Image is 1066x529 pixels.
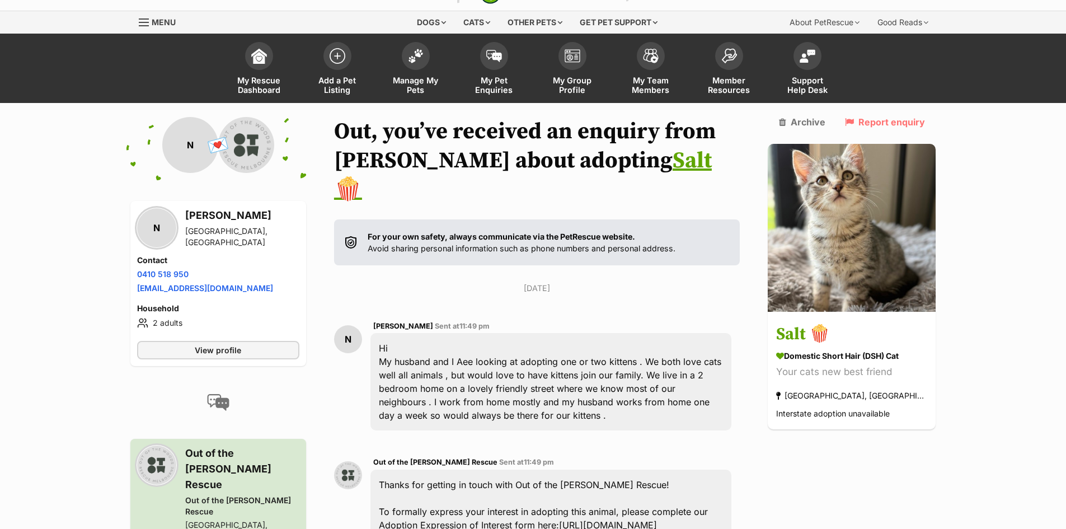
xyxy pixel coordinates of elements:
div: Get pet support [572,11,665,34]
span: View profile [195,344,241,356]
h1: Out, you’ve received an enquiry from [PERSON_NAME] about adopting [334,117,740,204]
p: Avoid sharing personal information such as phone numbers and personal address. [368,231,675,255]
img: help-desk-icon-fdf02630f3aa405de69fd3d07c3f3aa587a6932b1a1747fa1d2bba05be0121f9.svg [800,49,815,63]
a: View profile [137,341,299,359]
div: Other pets [500,11,570,34]
a: Salt 🍿 [334,147,712,204]
span: Sent at [435,322,490,330]
a: Report enquiry [845,117,925,127]
span: [PERSON_NAME] [373,322,433,330]
a: [EMAIL_ADDRESS][DOMAIN_NAME] [137,283,273,293]
div: [GEOGRAPHIC_DATA], [GEOGRAPHIC_DATA] [185,226,299,248]
strong: For your own safety, always communicate via the PetRescue website. [368,232,635,241]
h3: Out of the [PERSON_NAME] Rescue [185,446,299,493]
span: Interstate adoption unavailable [776,409,890,419]
p: [DATE] [334,282,740,294]
div: About PetRescue [782,11,867,34]
a: Member Resources [690,36,768,103]
div: N [334,325,362,353]
a: Support Help Desk [768,36,847,103]
img: manage-my-pets-icon-02211641906a0b7f246fdf0571729dbe1e7629f14944591b6c1af311fb30b64b.svg [408,49,424,63]
a: Salt 🍿 Domestic Short Hair (DSH) Cat Your cats new best friend [GEOGRAPHIC_DATA], [GEOGRAPHIC_DAT... [768,314,936,430]
div: Cats [455,11,498,34]
img: group-profile-icon-3fa3cf56718a62981997c0bc7e787c4b2cf8bcc04b72c1350f741eb67cf2f40e.svg [565,49,580,63]
span: Manage My Pets [391,76,441,95]
div: Out of the [PERSON_NAME] Rescue [185,495,299,517]
a: Add a Pet Listing [298,36,377,103]
h4: Household [137,303,299,314]
img: member-resources-icon-8e73f808a243e03378d46382f2149f9095a855e16c252ad45f914b54edf8863c.svg [721,48,737,63]
div: Hi My husband and I Aee looking at adopting one or two kittens . We both love cats well all anima... [370,333,732,430]
h4: Contact [137,255,299,266]
img: conversation-icon-4a6f8262b818ee0b60e3300018af0b2d0b884aa5de6e9bcb8d3d4eeb1a70a7c4.svg [207,394,229,411]
img: add-pet-listing-icon-0afa8454b4691262ce3f59096e99ab1cd57d4a30225e0717b998d2c9b9846f56.svg [330,48,345,64]
span: My Team Members [626,76,676,95]
div: Good Reads [870,11,936,34]
span: Out of the [PERSON_NAME] Rescue [373,458,497,466]
a: My Group Profile [533,36,612,103]
div: Your cats new best friend [776,365,927,380]
h3: Salt 🍿 [776,322,927,348]
div: N [137,208,176,247]
img: Salt 🍿 [768,144,936,312]
span: 💌 [205,133,231,157]
span: My Pet Enquiries [469,76,519,95]
img: dashboard-icon-eb2f2d2d3e046f16d808141f083e7271f6b2e854fb5c12c21221c1fb7104beca.svg [251,48,267,64]
a: Manage My Pets [377,36,455,103]
a: My Pet Enquiries [455,36,533,103]
a: My Team Members [612,36,690,103]
a: 0410 518 950 [137,269,189,279]
li: 2 adults [137,316,299,330]
span: My Rescue Dashboard [234,76,284,95]
img: Out of the Woods Rescue profile pic [334,461,362,489]
span: Support Help Desk [782,76,833,95]
div: [GEOGRAPHIC_DATA], [GEOGRAPHIC_DATA] [776,388,927,404]
div: N [162,117,218,173]
a: My Rescue Dashboard [220,36,298,103]
span: Menu [152,17,176,27]
span: Member Resources [704,76,754,95]
span: 11:49 pm [459,322,490,330]
div: Dogs [409,11,454,34]
img: Out of the Woods Rescue profile pic [137,446,176,485]
img: pet-enquiries-icon-7e3ad2cf08bfb03b45e93fb7055b45f3efa6380592205ae92323e6603595dc1f.svg [486,50,502,62]
span: Add a Pet Listing [312,76,363,95]
span: Sent at [499,458,554,466]
span: 11:49 pm [524,458,554,466]
a: Menu [139,11,184,31]
div: Domestic Short Hair (DSH) Cat [776,350,927,362]
h3: [PERSON_NAME] [185,208,299,223]
img: Out of the Woods Rescue profile pic [218,117,274,173]
img: team-members-icon-5396bd8760b3fe7c0b43da4ab00e1e3bb1a5d9ba89233759b79545d2d3fc5d0d.svg [643,49,659,63]
a: Archive [779,117,825,127]
span: My Group Profile [547,76,598,95]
